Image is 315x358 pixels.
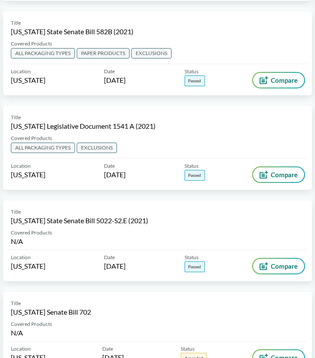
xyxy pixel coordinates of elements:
span: [US_STATE] Legislative Document 1541 A (2021) [11,121,156,131]
span: Title [11,114,21,121]
span: Status [185,68,198,75]
span: [DATE] [104,261,126,271]
span: Covered Products [11,40,52,48]
button: Compare [253,73,304,88]
span: EXCLUSIONS [77,143,117,153]
span: Date [104,68,115,75]
span: Compare [271,263,298,270]
span: ALL PACKAGING TYPES [11,143,75,153]
span: Title [11,19,21,27]
span: PAPER PRODUCTS [77,48,130,59]
span: Passed [185,261,205,272]
span: Location [11,68,31,75]
span: Date [104,254,115,261]
span: Date [104,162,115,170]
span: Compare [271,171,298,178]
span: [US_STATE] [11,261,45,271]
span: [US_STATE] State Senate Bill 582B (2021) [11,27,133,36]
button: Compare [253,167,304,182]
span: Location [11,254,31,261]
span: [US_STATE] [11,75,45,85]
span: N/A [11,237,23,245]
span: Passed [185,75,205,86]
span: Location [11,162,31,170]
span: [DATE] [104,170,126,179]
span: Passed [185,170,205,181]
span: Covered Products [11,320,52,328]
span: [US_STATE] Senate Bill 702 [11,307,91,317]
span: Status [185,162,198,170]
span: [US_STATE] [11,170,45,179]
span: Status [185,254,198,261]
span: EXCLUSIONS [131,48,172,59]
span: ALL PACKAGING TYPES [11,48,75,59]
span: Title [11,208,21,216]
span: [US_STATE] State Senate Bill 5022-S2.E (2021) [11,216,148,225]
span: Status [181,345,195,353]
span: Covered Products [11,229,52,237]
span: Location [11,345,31,353]
span: Date [102,345,113,353]
span: Title [11,299,21,307]
button: Compare [253,259,304,273]
span: Covered Products [11,134,52,142]
span: N/A [11,329,23,337]
span: Compare [271,77,298,84]
span: [DATE] [104,75,126,85]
